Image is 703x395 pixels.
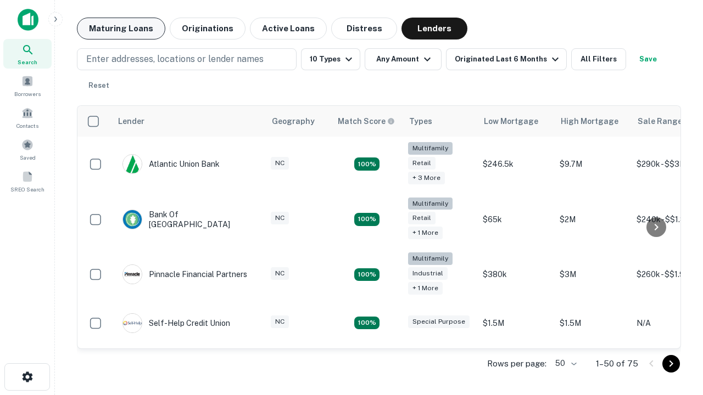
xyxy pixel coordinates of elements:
button: Distress [331,18,397,39]
th: Geography [265,106,331,137]
button: Maturing Loans [77,18,165,39]
div: Retail [408,157,436,170]
div: Sale Range [638,115,682,128]
div: + 1 more [408,227,443,239]
div: Multifamily [408,252,453,265]
div: Pinnacle Financial Partners [122,264,247,284]
span: Search [18,58,37,66]
td: $1.5M [477,302,554,344]
button: Enter addresses, locations or lender names [77,48,297,70]
div: 50 [551,356,578,371]
button: All Filters [571,48,626,70]
h6: Match Score [338,115,393,127]
p: Enter addresses, locations or lender names [86,53,264,66]
td: $65k [477,192,554,247]
button: Originated Last 6 Months [446,48,567,70]
th: Lender [111,106,265,137]
button: Any Amount [365,48,442,70]
img: capitalize-icon.png [18,9,38,31]
a: Search [3,39,52,69]
div: Types [409,115,432,128]
p: Rows per page: [487,357,546,370]
img: picture [123,155,142,173]
td: $380k [477,247,554,302]
span: Saved [20,153,36,162]
div: Capitalize uses an advanced AI algorithm to match your search with the best lender. The match sco... [338,115,395,127]
div: Special Purpose [408,315,470,328]
button: 10 Types [301,48,360,70]
div: Multifamily [408,198,453,210]
div: Geography [272,115,315,128]
a: Borrowers [3,71,52,100]
div: Industrial [408,267,448,280]
span: SREO Search [10,185,44,194]
td: $246.5k [477,137,554,192]
a: SREO Search [3,166,52,196]
div: Lender [118,115,144,128]
div: Atlantic Union Bank [122,154,220,174]
img: picture [123,210,142,229]
span: Contacts [16,121,38,130]
td: $3M [554,247,631,302]
button: Save your search to get updates of matches that match your search criteria. [631,48,666,70]
button: Active Loans [250,18,327,39]
button: Originations [170,18,246,39]
button: Lenders [401,18,467,39]
div: Matching Properties: 11, hasApolloMatch: undefined [354,317,380,330]
td: $2M [554,192,631,247]
a: Contacts [3,103,52,132]
div: + 3 more [408,172,445,184]
div: High Mortgage [561,115,618,128]
div: Originated Last 6 Months [455,53,562,66]
div: Retail [408,212,436,224]
p: 1–50 of 75 [596,357,638,370]
th: Low Mortgage [477,106,554,137]
div: NC [271,315,289,328]
div: Self-help Credit Union [122,313,230,333]
iframe: Chat Widget [648,272,703,325]
a: Saved [3,134,52,164]
div: + 1 more [408,282,443,295]
td: $1.5M [554,302,631,344]
th: Types [403,106,477,137]
div: Multifamily [408,142,453,155]
th: High Mortgage [554,106,631,137]
span: Borrowers [14,89,41,98]
th: Capitalize uses an advanced AI algorithm to match your search with the best lender. The match sco... [331,106,403,137]
div: Low Mortgage [484,115,538,128]
div: Matching Properties: 17, hasApolloMatch: undefined [354,213,380,226]
div: NC [271,267,289,280]
div: Matching Properties: 10, hasApolloMatch: undefined [354,157,380,171]
img: picture [123,265,142,284]
div: Bank Of [GEOGRAPHIC_DATA] [122,210,254,229]
td: $9.7M [554,137,631,192]
div: NC [271,157,289,170]
button: Reset [81,75,116,97]
div: Matching Properties: 13, hasApolloMatch: undefined [354,268,380,281]
img: picture [123,314,142,332]
button: Go to next page [662,355,680,373]
div: NC [271,212,289,224]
